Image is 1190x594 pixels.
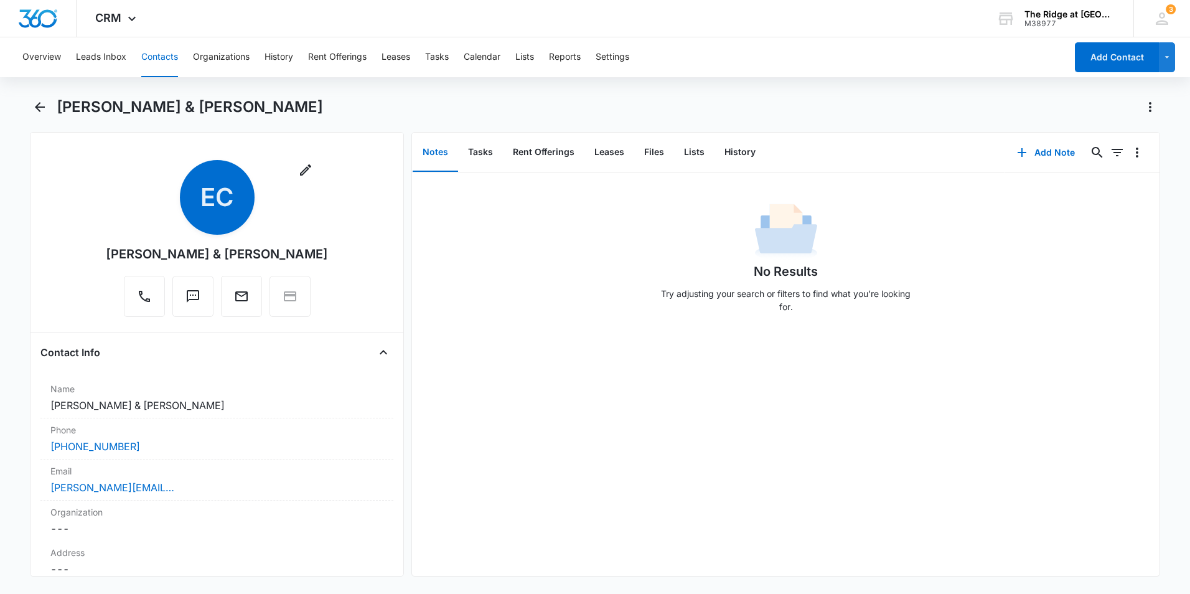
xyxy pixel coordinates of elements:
p: Try adjusting your search or filters to find what you’re looking for. [655,287,917,313]
button: Organizations [193,37,250,77]
div: Email[PERSON_NAME][EMAIL_ADDRESS][DOMAIN_NAME] [40,460,393,501]
div: account id [1024,19,1115,28]
span: CRM [95,11,121,24]
button: Tasks [458,133,503,172]
label: Name [50,382,383,395]
a: Text [172,295,213,306]
button: History [265,37,293,77]
div: Organization--- [40,501,393,541]
a: [PERSON_NAME][EMAIL_ADDRESS][DOMAIN_NAME] [50,480,175,495]
button: Notes [413,133,458,172]
button: Rent Offerings [503,133,584,172]
button: Filters [1107,143,1127,163]
button: Search... [1087,143,1107,163]
button: Overflow Menu [1127,143,1147,163]
label: Email [50,464,383,478]
label: Organization [50,506,383,519]
h1: [PERSON_NAME] & [PERSON_NAME] [57,98,323,116]
button: Lists [515,37,534,77]
dd: [PERSON_NAME] & [PERSON_NAME] [50,398,383,413]
button: Add Contact [1075,42,1159,72]
button: Overview [22,37,61,77]
button: Back [30,97,49,117]
img: No Data [755,200,817,262]
button: Reports [549,37,581,77]
button: Calendar [464,37,500,77]
div: account name [1024,9,1115,19]
button: Contacts [141,37,178,77]
button: Settings [596,37,629,77]
a: Email [221,295,262,306]
button: Add Note [1005,138,1087,167]
button: Leases [584,133,634,172]
button: Rent Offerings [308,37,367,77]
button: Leases [382,37,410,77]
div: notifications count [1166,4,1176,14]
button: Email [221,276,262,317]
button: Text [172,276,213,317]
label: Phone [50,423,383,436]
dd: --- [50,562,383,577]
label: Address [50,546,383,559]
button: Call [124,276,165,317]
button: Files [634,133,674,172]
div: [PERSON_NAME] & [PERSON_NAME] [106,245,328,263]
div: Address--- [40,541,393,582]
a: [PHONE_NUMBER] [50,439,140,454]
dd: --- [50,521,383,536]
button: History [714,133,766,172]
span: EC [180,160,255,235]
a: Call [124,295,165,306]
span: 3 [1166,4,1176,14]
button: Close [373,342,393,362]
button: Leads Inbox [76,37,126,77]
button: Lists [674,133,714,172]
button: Tasks [425,37,449,77]
h4: Contact Info [40,345,100,360]
button: Actions [1140,97,1160,117]
h1: No Results [754,262,818,281]
div: Phone[PHONE_NUMBER] [40,418,393,460]
div: Name[PERSON_NAME] & [PERSON_NAME] [40,377,393,418]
